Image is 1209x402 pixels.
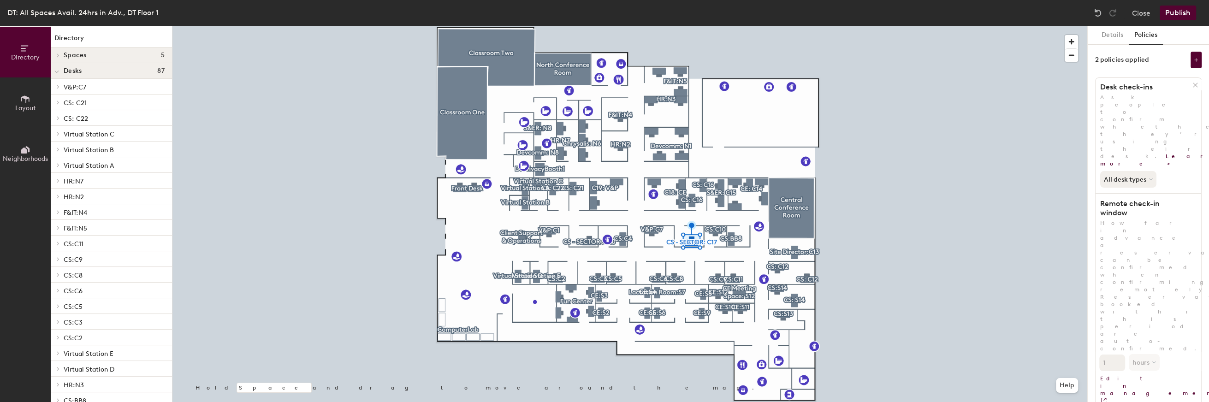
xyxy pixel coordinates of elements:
[64,162,114,170] span: Virtual Station A
[64,256,83,264] span: CS:C9
[1096,199,1193,218] h1: Remote check-in window
[1096,219,1201,352] p: How far in advance a reservation can be confirmed when confirming remotely. Reservations booked w...
[64,209,87,217] span: F&IT:N4
[64,334,83,342] span: CS:C2
[161,52,165,59] span: 5
[64,52,87,59] span: Spaces
[64,83,86,91] span: V&P:C7
[1093,8,1102,18] img: Undo
[64,381,84,389] span: HR:N3
[64,146,114,154] span: Virtual Station B
[64,193,84,201] span: HR:N2
[64,240,83,248] span: CS:C11
[1108,8,1117,18] img: Redo
[1129,354,1160,371] button: hours
[7,7,159,18] div: DT: All Spaces Avail. 24hrs in Adv., DT Floor 1
[64,99,87,107] span: CS: C21
[64,319,83,326] span: CS:C3
[64,287,83,295] span: CS:C6
[1056,378,1078,393] button: Help
[51,33,172,47] h1: Directory
[1129,26,1163,45] button: Policies
[64,366,114,373] span: Virtual Station D
[64,303,83,311] span: CS:C5
[3,155,48,163] span: Neighborhoods
[64,115,88,123] span: CS: C22
[1160,6,1196,20] button: Publish
[64,225,87,232] span: F&IT:N5
[64,177,83,185] span: HR:N7
[11,53,40,61] span: Directory
[64,67,82,75] span: Desks
[1100,171,1156,188] button: All desk types
[64,350,113,358] span: Virtual Station E
[1096,83,1193,92] h1: Desk check-ins
[1095,56,1149,64] div: 2 policies applied
[64,130,114,138] span: Virtual Station C
[1096,26,1129,45] button: Details
[157,67,165,75] span: 87
[64,272,83,279] span: CS:C8
[15,104,36,112] span: Layout
[1132,6,1150,20] button: Close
